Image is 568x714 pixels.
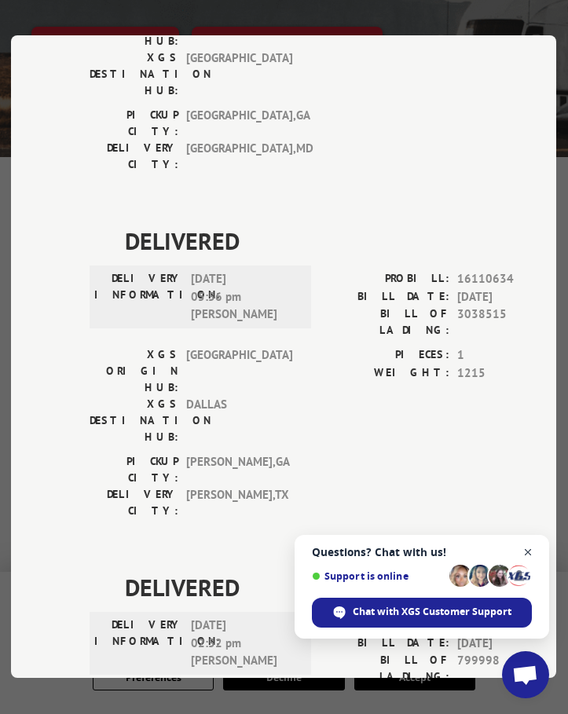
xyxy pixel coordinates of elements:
span: [GEOGRAPHIC_DATA] , GA [187,108,293,141]
span: DALLAS [187,397,293,446]
span: Chat with XGS Customer Support [353,605,511,619]
label: PIECES: [325,347,449,365]
label: DELIVERY CITY: [90,487,178,520]
div: Open chat [502,651,549,698]
label: DELIVERY INFORMATION: [94,617,183,671]
div: Chat with XGS Customer Support [312,598,532,628]
span: [GEOGRAPHIC_DATA] , MD [187,141,293,174]
label: XGS DESTINATION HUB: [90,397,178,446]
span: [GEOGRAPHIC_DATA] [187,347,293,397]
span: Support is online [312,570,444,582]
label: PICKUP CITY: [90,454,178,487]
span: 1 [458,347,562,365]
span: [DATE] [458,288,562,306]
label: XGS DESTINATION HUB: [90,50,178,100]
span: [PERSON_NAME] , TX [187,487,293,520]
span: [PERSON_NAME] , GA [187,454,293,487]
span: DELIVERED [125,224,561,259]
span: [DATE] 02:52 pm [PERSON_NAME] [192,617,298,671]
label: BILL OF LADING: [325,306,449,339]
label: WEIGHT: [325,364,449,383]
span: [DATE] [458,635,562,653]
span: DELIVERED [125,570,561,606]
span: 799998 [458,653,562,686]
label: BILL DATE: [325,288,449,306]
span: [DATE] 05:56 pm [PERSON_NAME] [192,271,298,324]
label: DELIVERY INFORMATION: [94,271,183,324]
label: BILL OF LADING: [325,653,449,686]
span: 1215 [458,364,562,383]
label: BILL DATE: [325,635,449,653]
label: PROBILL: [325,271,449,289]
span: 16110634 [458,271,562,289]
label: DELIVERY CITY: [90,141,178,174]
span: [GEOGRAPHIC_DATA] [187,50,293,100]
span: Close chat [519,543,538,562]
span: Questions? Chat with us! [312,546,532,558]
label: PICKUP CITY: [90,108,178,141]
label: XGS ORIGIN HUB: [90,347,178,397]
span: 3038515 [458,306,562,339]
